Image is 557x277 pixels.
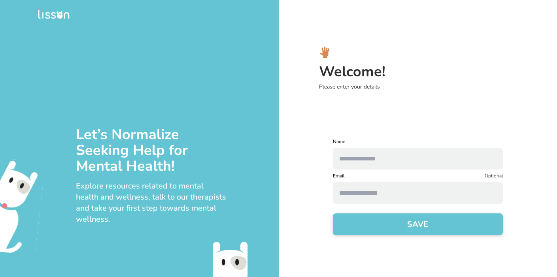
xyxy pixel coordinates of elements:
p: Optional [485,173,503,179]
img: hi_logo.svg [319,47,330,58]
div: Explore resources related to mental health and wellness, talk to our therapists and take your fir... [76,181,228,225]
label: Email [333,173,345,179]
div: Let’s Normalize Seeking Help for Mental Health! [76,127,228,174]
img: emo-bottom.svg [203,241,258,277]
label: Name [333,138,503,145]
button: SAVE [333,213,503,235]
img: logo.png [38,9,70,19]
